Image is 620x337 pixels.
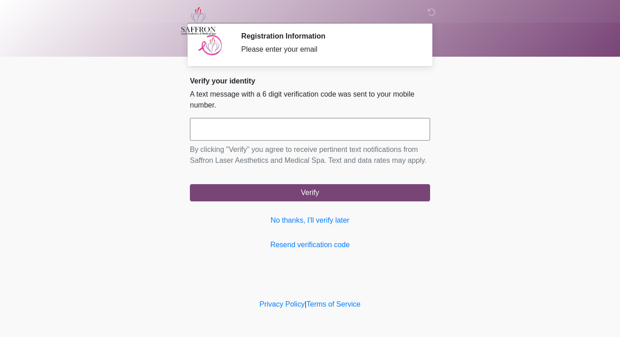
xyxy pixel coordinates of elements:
a: Privacy Policy [260,300,305,308]
div: Please enter your email [241,44,417,55]
a: Resend verification code [190,239,430,250]
a: | [305,300,306,308]
p: By clicking "Verify" you agree to receive pertinent text notifications from Saffron Laser Aesthet... [190,144,430,166]
img: Saffron Laser Aesthetics and Medical Spa Logo [181,7,216,35]
img: Agent Avatar [197,32,224,59]
h2: Verify your identity [190,77,430,85]
a: Terms of Service [306,300,360,308]
p: A text message with a 6 digit verification code was sent to your mobile number. [190,89,430,111]
button: Verify [190,184,430,201]
a: No thanks, I'll verify later [190,215,430,226]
